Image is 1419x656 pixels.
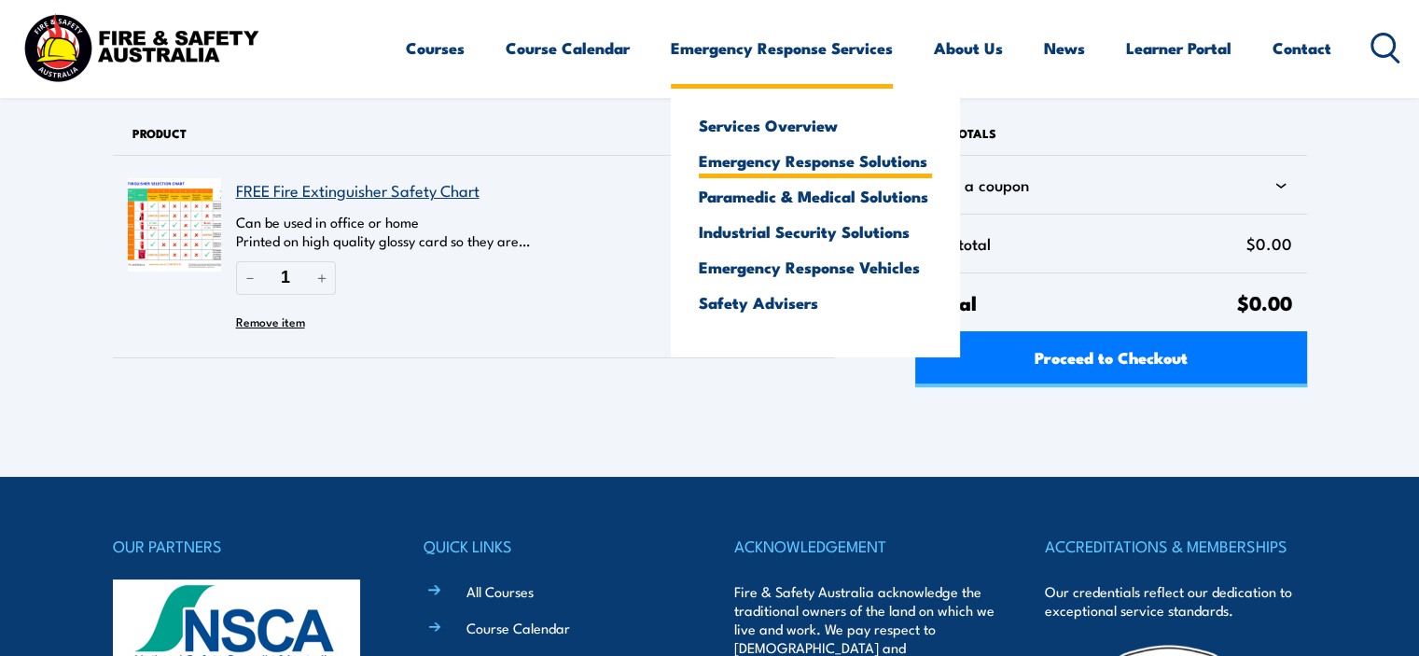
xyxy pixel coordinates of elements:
a: Emergency Response Vehicles [699,258,932,275]
a: Proceed to Checkout [915,331,1306,387]
span: $0.00 [1237,286,1292,317]
h4: ACKNOWLEDGEMENT [734,533,995,559]
a: FREE Fire Extinguisher Safety Chart [236,178,480,202]
span: Subtotal [930,230,1245,258]
a: Industrial Security Solutions [699,223,932,240]
span: $0.00 [1246,230,1292,258]
a: Learner Portal [1126,23,1231,73]
a: About Us [934,23,1003,73]
a: Course Calendar [506,23,630,73]
a: Services Overview [699,117,932,133]
a: Courses [406,23,465,73]
a: News [1044,23,1085,73]
button: Reduce quantity of FREE Fire Extinguisher Safety Chart [236,261,264,294]
h4: ACCREDITATIONS & MEMBERSHIPS [1045,533,1306,559]
span: Product [132,124,187,142]
p: Our credentials reflect our dedication to exceptional service standards. [1045,582,1306,620]
a: All Courses [466,581,534,601]
button: Increase quantity of FREE Fire Extinguisher Safety Chart [308,261,336,294]
p: Can be used in office or home Printed on high quality glossy card so they are… [236,213,727,250]
a: Emergency Response Solutions [699,152,932,169]
h4: OUR PARTNERS [113,533,374,559]
img: FREE Fire Extinguisher Safety Chart [128,178,221,272]
a: Safety Advisers [699,294,932,311]
input: Quantity of FREE Fire Extinguisher Safety Chart in your cart. [264,261,308,294]
a: Course Calendar [466,618,570,637]
a: Emergency Response Services [671,23,893,73]
span: Total [930,288,1236,316]
a: Paramedic & Medical Solutions [699,188,932,204]
h4: QUICK LINKS [424,533,685,559]
button: Remove FREE Fire Extinguisher Safety Chart from cart [236,307,305,335]
h2: Cart totals [915,112,1306,155]
a: Contact [1273,23,1331,73]
span: Proceed to Checkout [1035,332,1188,382]
div: Add a coupon [930,171,1291,199]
